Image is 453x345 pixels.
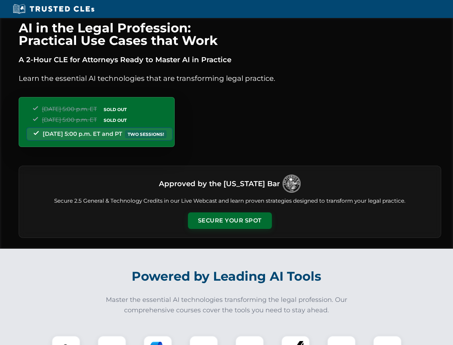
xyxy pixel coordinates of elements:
p: Learn the essential AI technologies that are transforming legal practice. [19,73,441,84]
span: SOLD OUT [101,106,129,113]
img: Logo [283,175,301,193]
p: A 2-Hour CLE for Attorneys Ready to Master AI in Practice [19,54,441,65]
h3: Approved by the [US_STATE] Bar [159,177,280,190]
img: Trusted CLEs [11,4,96,14]
p: Secure 2.5 General & Technology Credits in our Live Webcast and learn proven strategies designed ... [28,197,432,205]
p: Master the essential AI technologies transforming the legal profession. Our comprehensive courses... [101,295,352,316]
span: SOLD OUT [101,116,129,124]
span: [DATE] 5:00 p.m. ET [42,116,97,123]
h1: AI in the Legal Profession: Practical Use Cases that Work [19,22,441,47]
button: Secure Your Spot [188,212,272,229]
span: [DATE] 5:00 p.m. ET [42,106,97,112]
h2: Powered by Leading AI Tools [28,264,425,289]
